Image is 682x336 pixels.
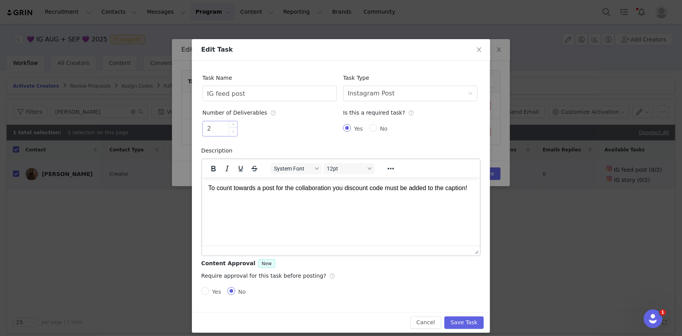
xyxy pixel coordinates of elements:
[384,163,397,174] button: Reveal or hide additional toolbar items
[410,316,441,329] button: Cancel
[261,261,272,266] span: New
[248,163,261,174] button: Strikethrough
[327,165,365,172] span: 12pt
[220,163,234,174] button: Italic
[235,289,249,295] span: No
[444,316,484,329] button: Save Task
[472,246,480,255] div: Press the Up and Down arrow keys to resize the editor.
[201,273,335,279] span: Require approval for this task before posting?
[274,165,312,172] span: System Font
[201,46,233,53] span: Edit Task
[324,163,374,174] button: Font sizes
[201,147,236,154] label: Description
[660,309,666,316] span: 1
[229,127,237,136] span: Decrease Value
[476,47,482,53] i: icon: close
[468,39,490,61] button: Close
[343,75,373,81] label: Task Type
[202,178,480,246] iframe: Rich Text Area
[234,163,247,174] button: Underline
[348,86,395,101] div: Instagram Post
[202,75,236,81] label: Task Name
[271,163,322,174] button: Fonts
[201,260,255,266] span: Content Approval
[377,126,391,132] span: No
[232,130,235,133] i: icon: down
[202,110,276,116] span: Number of Deliverables
[232,123,235,126] i: icon: up
[351,126,366,132] span: Yes
[343,110,414,116] span: Is this a required task?
[207,163,220,174] button: Bold
[468,91,473,97] i: icon: down
[209,289,224,295] span: Yes
[229,121,237,127] span: Increase Value
[644,309,662,328] iframe: Intercom live chat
